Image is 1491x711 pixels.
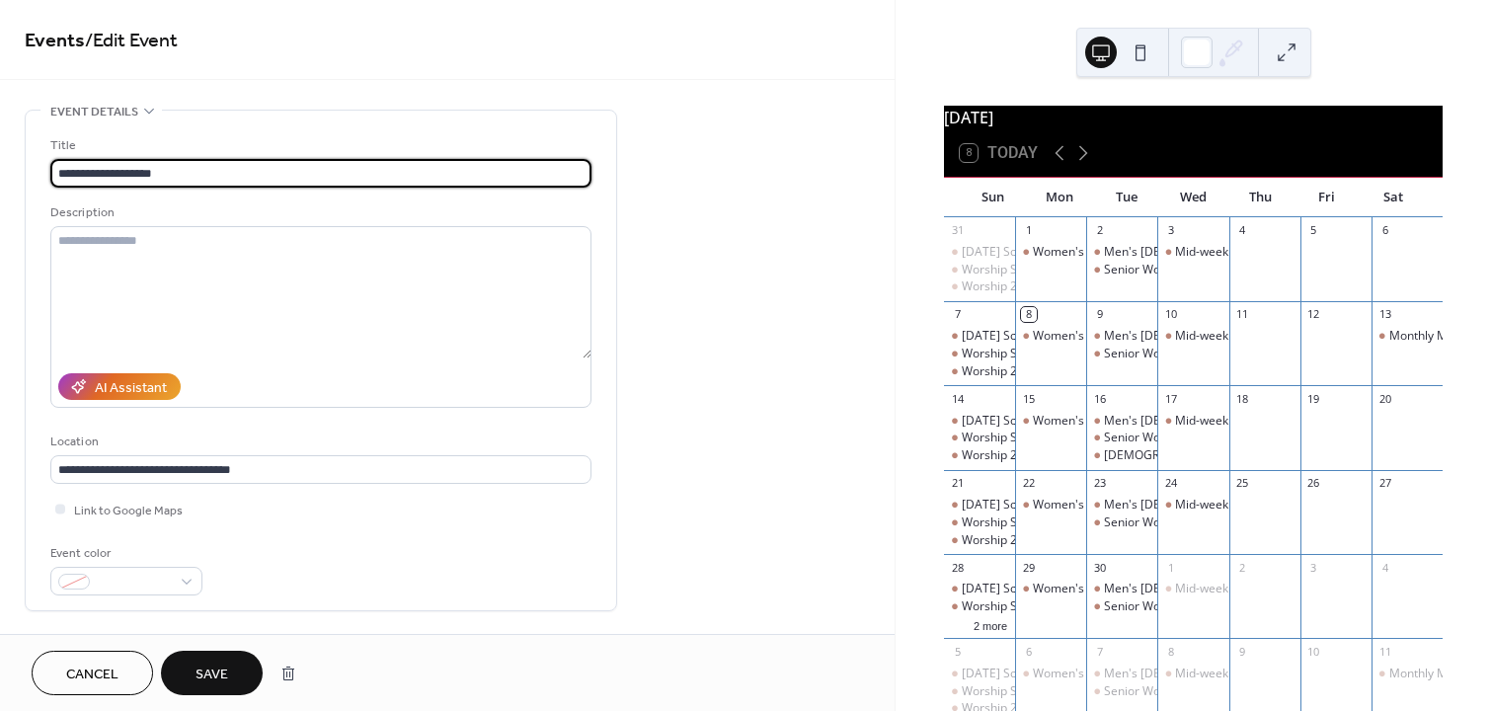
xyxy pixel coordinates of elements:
[950,307,965,322] div: 7
[1086,666,1157,682] div: Men's Bible Study
[1027,178,1094,217] div: Mon
[1033,413,1251,430] div: Women's [DEMOGRAPHIC_DATA] Study
[50,432,588,452] div: Location
[32,651,153,695] button: Cancel
[962,278,1074,295] div: Worship 2nd Service
[962,363,1074,380] div: Worship 2nd Service
[1377,644,1392,659] div: 11
[944,447,1015,464] div: Worship 2nd Service
[1104,413,1304,430] div: Men's [DEMOGRAPHIC_DATA] Study
[944,328,1015,345] div: Sunday School
[1306,560,1321,575] div: 3
[1377,560,1392,575] div: 4
[1086,514,1157,531] div: Senior Women's Bible Study
[1104,581,1304,597] div: Men's [DEMOGRAPHIC_DATA] Study
[944,598,1015,615] div: Worship Service
[1377,391,1392,406] div: 20
[1235,560,1250,575] div: 2
[944,532,1015,549] div: Worship 2nd Service
[1086,430,1157,446] div: Senior Women's Bible Study
[1015,666,1086,682] div: Women's Bible Study
[1104,497,1304,513] div: Men's [DEMOGRAPHIC_DATA] Study
[1086,598,1157,615] div: Senior Women's Bible Study
[1235,391,1250,406] div: 18
[196,665,228,685] span: Save
[966,616,1015,633] button: 2 more
[944,346,1015,362] div: Worship Service
[1093,178,1160,217] div: Tue
[1086,262,1157,278] div: Senior Women's Bible Study
[1235,476,1250,491] div: 25
[1104,346,1361,362] div: Senior Women's [DEMOGRAPHIC_DATA] Study
[962,346,1051,362] div: Worship Service
[1175,413,1277,430] div: Mid-week Meeting
[950,223,965,238] div: 31
[1104,328,1304,345] div: Men's [DEMOGRAPHIC_DATA] Study
[1015,497,1086,513] div: Women's Bible Study
[944,262,1015,278] div: Worship Service
[74,501,183,521] span: Link to Google Maps
[1033,497,1251,513] div: Women's [DEMOGRAPHIC_DATA] Study
[50,202,588,223] div: Description
[962,514,1051,531] div: Worship Service
[1175,666,1277,682] div: Mid-week Meeting
[1021,391,1036,406] div: 15
[944,497,1015,513] div: Sunday School
[1104,244,1304,261] div: Men's [DEMOGRAPHIC_DATA] Study
[944,106,1443,129] div: [DATE]
[962,328,1040,345] div: [DATE] School
[1104,430,1361,446] div: Senior Women's [DEMOGRAPHIC_DATA] Study
[960,178,1027,217] div: Sun
[1306,391,1321,406] div: 19
[1306,307,1321,322] div: 12
[1377,307,1392,322] div: 13
[1021,223,1036,238] div: 1
[1175,497,1277,513] div: Mid-week Meeting
[1163,560,1178,575] div: 1
[1086,447,1157,464] div: Ladies Potluck Luncheon
[962,497,1040,513] div: [DATE] School
[1157,328,1228,345] div: Mid-week Meeting
[1372,328,1443,345] div: Monthly Men's Breakfast
[1377,476,1392,491] div: 27
[1104,514,1361,531] div: Senior Women's [DEMOGRAPHIC_DATA] Study
[1372,666,1443,682] div: Monthly Men's Breakfast
[1294,178,1361,217] div: Fri
[1021,476,1036,491] div: 22
[1163,391,1178,406] div: 17
[944,581,1015,597] div: Sunday School
[1306,476,1321,491] div: 26
[1157,413,1228,430] div: Mid-week Meeting
[1086,497,1157,513] div: Men's Bible Study
[962,683,1051,700] div: Worship Service
[50,543,198,564] div: Event color
[944,413,1015,430] div: Sunday School
[950,391,965,406] div: 14
[1033,244,1251,261] div: Women's [DEMOGRAPHIC_DATA] Study
[1104,666,1304,682] div: Men's [DEMOGRAPHIC_DATA] Study
[1235,307,1250,322] div: 11
[1033,328,1251,345] div: Women's [DEMOGRAPHIC_DATA] Study
[1092,307,1107,322] div: 9
[1157,666,1228,682] div: Mid-week Meeting
[66,665,118,685] span: Cancel
[962,262,1051,278] div: Worship Service
[1175,244,1277,261] div: Mid-week Meeting
[1086,413,1157,430] div: Men's Bible Study
[95,378,167,399] div: AI Assistant
[1086,581,1157,597] div: Men's Bible Study
[962,532,1074,549] div: Worship 2nd Service
[58,373,181,400] button: AI Assistant
[1104,598,1361,615] div: Senior Women's [DEMOGRAPHIC_DATA] Study
[1092,644,1107,659] div: 7
[1104,683,1361,700] div: Senior Women's [DEMOGRAPHIC_DATA] Study
[962,666,1040,682] div: [DATE] School
[962,447,1074,464] div: Worship 2nd Service
[1104,447,1333,464] div: [DEMOGRAPHIC_DATA] Potluck Luncheon
[1163,223,1178,238] div: 3
[1033,666,1251,682] div: Women's [DEMOGRAPHIC_DATA] Study
[962,430,1051,446] div: Worship Service
[1015,244,1086,261] div: Women's Bible Study
[1015,413,1086,430] div: Women's Bible Study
